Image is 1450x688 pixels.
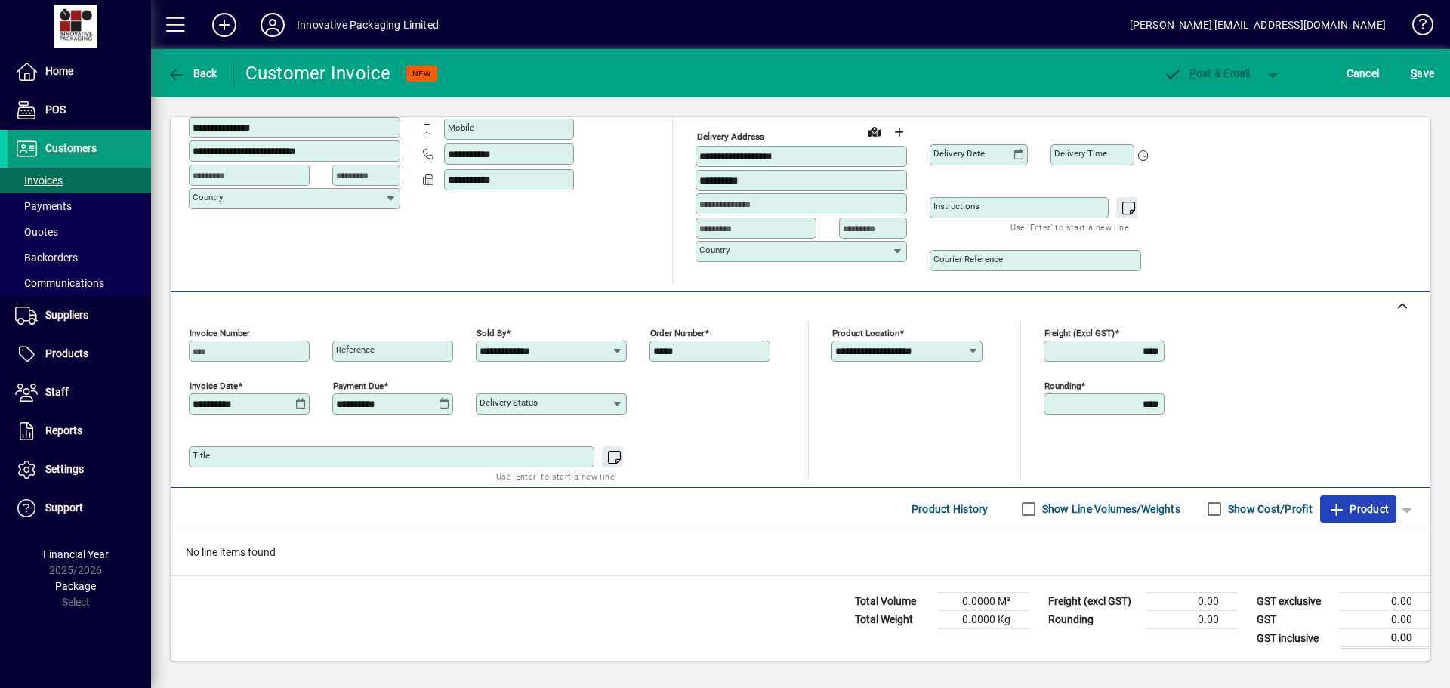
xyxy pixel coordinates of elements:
a: Staff [8,374,151,412]
a: Communications [8,270,151,296]
span: Quotes [15,226,58,238]
a: Payments [8,193,151,219]
span: S [1411,67,1417,79]
label: Show Line Volumes/Weights [1039,501,1180,517]
button: Add [200,11,248,39]
span: Suppliers [45,309,88,321]
mat-label: Delivery date [933,148,985,159]
mat-hint: Use 'Enter' to start a new line [496,467,615,485]
td: Total Volume [847,593,938,611]
span: Home [45,65,73,77]
span: Cancel [1347,61,1380,85]
button: Product [1320,495,1396,523]
button: Choose address [887,120,911,144]
a: View on map [862,119,887,143]
a: Reports [8,412,151,450]
mat-hint: Use 'Enter' to start a new line [1010,218,1129,236]
a: Support [8,489,151,527]
mat-label: Country [699,245,730,255]
div: No line items found [171,529,1430,575]
span: Products [45,347,88,359]
span: NEW [412,69,431,79]
span: Settings [45,463,84,475]
a: Backorders [8,245,151,270]
span: Support [45,501,83,514]
td: 0.00 [1146,611,1237,629]
span: Invoices [15,174,63,187]
mat-label: Invoice number [190,328,250,338]
mat-label: Freight (excl GST) [1044,328,1115,338]
span: Communications [15,277,104,289]
div: Innovative Packaging Limited [297,13,439,37]
span: Backorders [15,251,78,264]
a: Quotes [8,219,151,245]
mat-label: Order number [650,328,705,338]
td: 0.00 [1340,611,1430,629]
span: Package [55,580,96,592]
td: 0.00 [1340,629,1430,648]
span: Reports [45,424,82,437]
div: Customer Invoice [245,61,391,85]
td: 0.0000 M³ [938,593,1029,611]
td: 0.00 [1146,593,1237,611]
mat-label: Product location [832,328,899,338]
a: POS [8,91,151,129]
mat-label: Mobile [448,122,474,133]
button: Profile [248,11,297,39]
span: Financial Year [43,548,109,560]
button: Save [1407,60,1438,87]
span: Payments [15,200,72,212]
td: 0.00 [1340,593,1430,611]
a: Settings [8,451,151,489]
mat-label: Courier Reference [933,254,1003,264]
td: GST [1249,611,1340,629]
span: Product [1328,497,1389,521]
a: Home [8,53,151,91]
span: Back [167,67,217,79]
td: Total Weight [847,611,938,629]
mat-label: Delivery time [1054,148,1107,159]
span: Staff [45,386,69,398]
span: ost & Email [1163,67,1251,79]
button: Back [163,60,221,87]
span: P [1189,67,1196,79]
mat-label: Sold by [477,328,506,338]
mat-label: Instructions [933,201,980,211]
button: Cancel [1343,60,1384,87]
div: [PERSON_NAME] [EMAIL_ADDRESS][DOMAIN_NAME] [1130,13,1386,37]
a: Invoices [8,168,151,193]
mat-label: Invoice date [190,381,238,391]
label: Show Cost/Profit [1225,501,1313,517]
mat-label: Delivery status [480,397,538,408]
a: Knowledge Base [1401,3,1431,52]
button: Product History [905,495,995,523]
span: Customers [45,142,97,154]
td: Freight (excl GST) [1041,593,1146,611]
td: 0.0000 Kg [938,611,1029,629]
a: Suppliers [8,297,151,335]
td: GST exclusive [1249,593,1340,611]
app-page-header-button: Back [151,60,234,87]
span: POS [45,103,66,116]
mat-label: Title [193,450,210,461]
td: GST inclusive [1249,629,1340,648]
mat-label: Payment due [333,381,384,391]
mat-label: Reference [336,344,375,355]
td: Rounding [1041,611,1146,629]
mat-label: Rounding [1044,381,1081,391]
a: Products [8,335,151,373]
button: Post & Email [1155,60,1258,87]
span: Product History [912,497,989,521]
span: ave [1411,61,1434,85]
mat-label: Country [193,192,223,202]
